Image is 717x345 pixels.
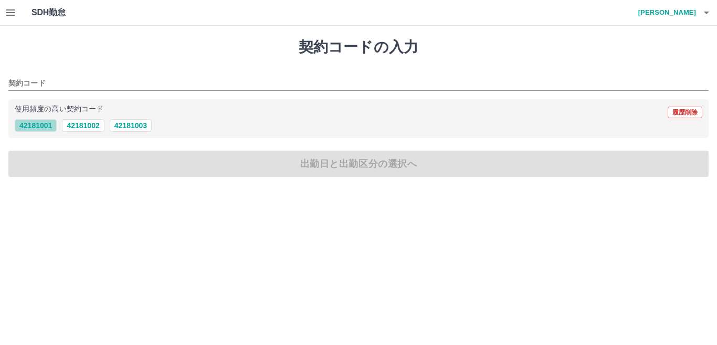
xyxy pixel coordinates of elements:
button: 42181003 [110,119,152,132]
p: 使用頻度の高い契約コード [15,106,103,113]
button: 42181001 [15,119,57,132]
button: 42181002 [62,119,104,132]
h1: 契約コードの入力 [8,38,709,56]
button: 履歴削除 [668,107,702,118]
